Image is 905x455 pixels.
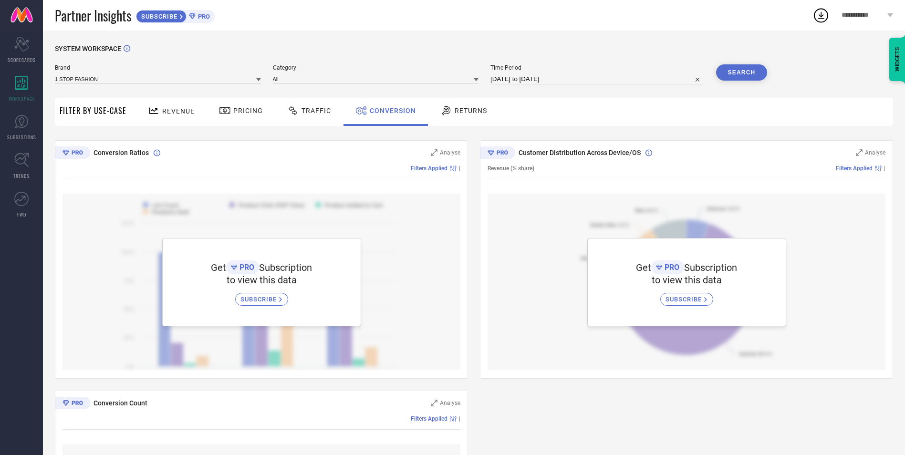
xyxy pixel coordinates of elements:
[431,400,437,406] svg: Zoom
[411,165,447,172] span: Filters Applied
[490,64,704,71] span: Time Period
[716,64,768,81] button: Search
[237,263,254,272] span: PRO
[302,107,331,114] span: Traffic
[94,149,149,156] span: Conversion Ratios
[162,107,195,115] span: Revenue
[55,146,90,161] div: Premium
[411,415,447,422] span: Filters Applied
[9,95,35,102] span: WORKSPACE
[836,165,873,172] span: Filters Applied
[884,165,885,172] span: |
[240,296,279,303] span: SUBSCRIBE
[259,262,312,273] span: Subscription
[55,45,121,52] span: SYSTEM WORKSPACE
[17,211,26,218] span: FWD
[211,262,226,273] span: Get
[666,296,704,303] span: SUBSCRIBE
[856,149,863,156] svg: Zoom
[60,105,126,116] span: Filter By Use-Case
[136,8,215,23] a: SUBSCRIBEPRO
[440,149,460,156] span: Analyse
[636,262,651,273] span: Get
[455,107,487,114] span: Returns
[8,56,36,63] span: SCORECARDS
[488,165,534,172] span: Revenue (% share)
[490,73,704,85] input: Select time period
[55,6,131,25] span: Partner Insights
[480,146,515,161] div: Premium
[660,286,713,306] a: SUBSCRIBE
[227,274,297,286] span: to view this data
[94,399,147,407] span: Conversion Count
[370,107,416,114] span: Conversion
[431,149,437,156] svg: Zoom
[273,64,479,71] span: Category
[235,286,288,306] a: SUBSCRIBE
[13,172,30,179] span: TRENDS
[519,149,641,156] span: Customer Distribution Across Device/OS
[196,13,210,20] span: PRO
[459,165,460,172] span: |
[136,13,180,20] span: SUBSCRIBE
[7,134,36,141] span: SUGGESTIONS
[55,397,90,411] div: Premium
[652,274,722,286] span: to view this data
[865,149,885,156] span: Analyse
[233,107,263,114] span: Pricing
[440,400,460,406] span: Analyse
[812,7,830,24] div: Open download list
[55,64,261,71] span: Brand
[684,262,737,273] span: Subscription
[662,263,679,272] span: PRO
[459,415,460,422] span: |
